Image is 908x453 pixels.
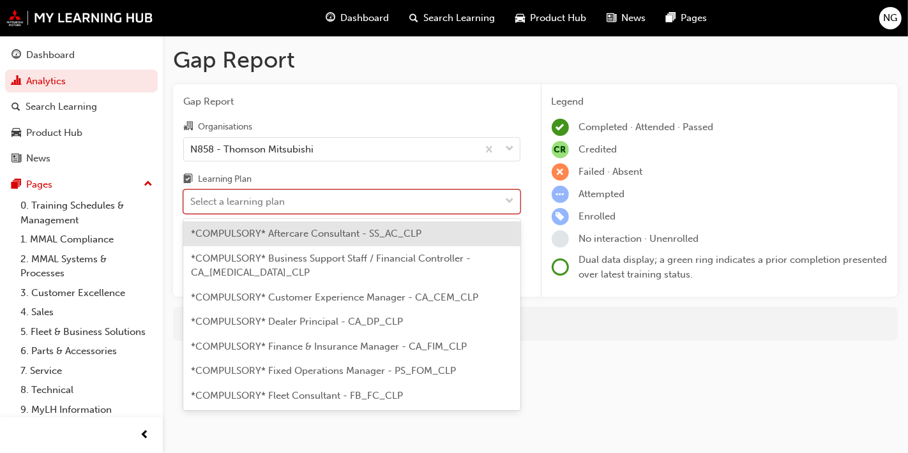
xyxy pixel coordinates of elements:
span: Gap Report [183,94,520,109]
div: Learning Plan [198,173,252,186]
span: learningRecordVerb_ENROLL-icon [552,208,569,225]
span: guage-icon [11,50,21,61]
span: No interaction · Unenrolled [579,233,699,244]
button: DashboardAnalyticsSearch LearningProduct HubNews [5,41,158,173]
a: 4. Sales [15,302,158,322]
a: 2. MMAL Systems & Processes [15,249,158,283]
span: news-icon [11,153,21,165]
span: down-icon [506,141,515,158]
span: Failed · Absent [579,166,643,177]
a: 5. Fleet & Business Solutions [15,322,158,342]
div: N858 - Thomson Mitsubishi [190,142,314,156]
a: Search Learning [5,95,158,119]
span: Dual data display; a green ring indicates a prior completion presented over latest training status. [579,254,888,280]
span: null-icon [552,141,569,158]
a: 9. MyLH Information [15,400,158,420]
button: Pages [5,173,158,197]
h1: Gap Report [173,46,898,74]
span: Dashboard [340,11,389,26]
a: guage-iconDashboard [315,5,399,31]
span: Search Learning [423,11,495,26]
a: 8. Technical [15,380,158,400]
span: Credited [579,144,617,155]
a: pages-iconPages [656,5,717,31]
span: NG [884,11,898,26]
span: News [621,11,646,26]
span: learningplan-icon [183,174,193,186]
div: News [26,151,50,166]
span: *COMPULSORY* Customer Experience Manager - CA_CEM_CLP [191,292,478,303]
a: Dashboard [5,43,158,67]
span: learningRecordVerb_ATTEMPT-icon [552,186,569,203]
span: *COMPULSORY* Dealer Principal - CA_DP_CLP [191,316,403,327]
div: For more in-depth analysis and data download, go to [183,316,888,331]
span: search-icon [11,101,20,113]
span: *COMPULSORY* Fixed Operations Manager - PS_FOM_CLP [191,365,456,376]
span: guage-icon [326,10,335,26]
span: learningRecordVerb_NONE-icon [552,230,569,248]
span: *COMPULSORY* Aftercare Consultant - SS_AC_CLP [191,228,421,239]
div: Dashboard [26,48,75,63]
span: up-icon [144,176,153,193]
img: mmal [6,10,153,26]
span: prev-icon [140,427,150,443]
span: news-icon [607,10,616,26]
span: *COMPULSORY* Business Support Staff / Financial Controller - CA_[MEDICAL_DATA]_CLP [191,253,471,279]
span: down-icon [506,193,515,210]
a: Analytics [5,70,158,93]
a: 6. Parts & Accessories [15,341,158,361]
div: Pages [26,177,52,192]
a: 0. Training Schedules & Management [15,196,158,230]
span: Completed · Attended · Passed [579,121,714,133]
div: Product Hub [26,126,82,140]
span: pages-icon [666,10,676,26]
span: Pages [681,11,707,26]
span: Product Hub [530,11,586,26]
span: chart-icon [11,76,21,87]
span: learningRecordVerb_COMPLETE-icon [552,119,569,136]
button: NG [879,7,902,29]
span: car-icon [11,128,21,139]
div: Organisations [198,121,252,133]
a: news-iconNews [596,5,656,31]
a: 1. MMAL Compliance [15,230,158,249]
a: 3. Customer Excellence [15,283,158,303]
div: Search Learning [26,100,97,114]
span: pages-icon [11,179,21,191]
div: Select a learning plan [190,195,285,209]
span: Enrolled [579,211,616,222]
span: learningRecordVerb_FAIL-icon [552,163,569,181]
span: *COMPULSORY* Finance & Insurance Manager - CA_FIM_CLP [191,341,467,352]
span: car-icon [515,10,525,26]
span: *COMPULSORY* Fleet Consultant - FB_FC_CLP [191,390,403,401]
div: Legend [552,94,888,109]
a: 7. Service [15,361,158,381]
a: search-iconSearch Learning [399,5,505,31]
span: organisation-icon [183,121,193,133]
span: search-icon [409,10,418,26]
a: Product Hub [5,121,158,145]
a: News [5,147,158,170]
a: car-iconProduct Hub [505,5,596,31]
span: Attempted [579,188,625,200]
